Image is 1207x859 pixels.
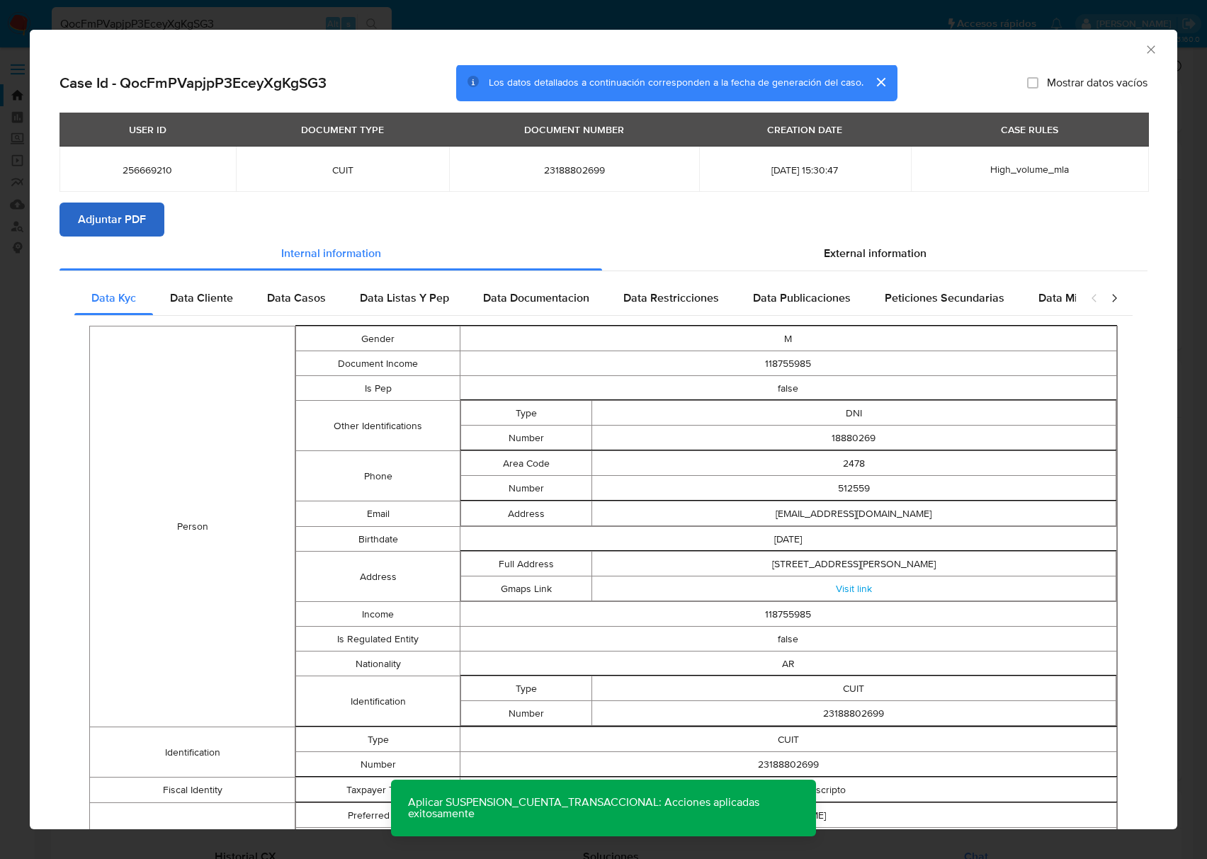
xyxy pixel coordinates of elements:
div: closure-recommendation-modal [30,30,1177,829]
td: Birthdate [296,527,460,552]
td: 118755985 [460,602,1116,627]
span: Data Listas Y Pep [360,290,449,306]
td: AR [460,652,1116,676]
td: 23188802699 [591,701,1116,726]
td: Person [90,326,295,727]
span: Data Publicaciones [753,290,851,306]
span: Internal information [281,245,381,261]
td: Taxpayer Type [296,778,460,802]
td: Preferred Full [296,803,460,828]
span: [DATE] 15:30:47 [716,164,894,176]
td: Number [460,476,591,501]
td: Address [460,501,591,526]
td: [PERSON_NAME] [460,803,1116,828]
td: Fiscal Identity [90,778,295,803]
td: 118755985 [460,351,1116,376]
td: Gender [296,326,460,351]
span: Data Cliente [170,290,233,306]
a: Visit link [836,581,872,596]
span: Adjuntar PDF [78,204,146,235]
td: Area Code [460,451,591,476]
div: Detailed info [59,237,1147,271]
span: Peticiones Secundarias [885,290,1004,306]
span: Los datos detallados a continuación corresponden a la fecha de generación del caso. [489,76,863,90]
span: Data Restricciones [623,290,719,306]
span: Data Minoridad [1038,290,1116,306]
span: Data Casos [267,290,326,306]
td: false [460,376,1116,401]
div: CREATION DATE [759,118,851,142]
td: Is Regulated Entity [296,627,460,652]
td: Identification [90,727,295,778]
td: Other Identifications [296,401,460,451]
button: Cerrar ventana [1144,42,1157,55]
td: Gmaps Link [460,576,591,601]
td: Number [460,701,591,726]
td: CUIT [460,727,1116,752]
span: CUIT [253,164,433,176]
td: Income [296,602,460,627]
td: Type [460,401,591,426]
td: Identification [296,676,460,727]
td: 18880269 [591,426,1116,450]
td: 2478 [591,451,1116,476]
span: Data Kyc [91,290,136,306]
td: Number [296,752,460,777]
td: [STREET_ADDRESS][PERSON_NAME] [591,552,1116,576]
span: High_volume_mla [990,162,1069,176]
td: Type [460,676,591,701]
span: External information [824,245,926,261]
div: USER ID [120,118,175,142]
td: [PERSON_NAME] [460,828,1116,853]
div: CASE RULES [992,118,1067,142]
div: Detailed internal info [74,281,1076,315]
td: 512559 [591,476,1116,501]
td: [DATE] [460,527,1116,552]
span: Mostrar datos vacíos [1047,76,1147,90]
td: Document Income [296,351,460,376]
td: DNI [591,401,1116,426]
td: Nationality [296,652,460,676]
td: Email [296,501,460,527]
td: Address [296,552,460,602]
td: Type [296,727,460,752]
button: cerrar [863,65,897,99]
td: IVA Responsable Inscripto [460,778,1116,802]
td: Full Address [460,552,591,576]
td: Phone [296,451,460,501]
td: [EMAIL_ADDRESS][DOMAIN_NAME] [591,501,1116,526]
td: M [460,326,1116,351]
div: DOCUMENT NUMBER [516,118,633,142]
span: Data Documentacion [483,290,589,306]
td: Is Pep [296,376,460,401]
td: false [460,627,1116,652]
div: DOCUMENT TYPE [293,118,392,142]
td: Legal [296,828,460,853]
span: 256669210 [76,164,219,176]
td: Number [460,426,591,450]
span: 23188802699 [466,164,681,176]
td: 23188802699 [460,752,1116,777]
h2: Case Id - QocFmPVapjpP3EceyXgKgSG3 [59,74,327,92]
td: CUIT [591,676,1116,701]
button: Adjuntar PDF [59,203,164,237]
input: Mostrar datos vacíos [1027,77,1038,89]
